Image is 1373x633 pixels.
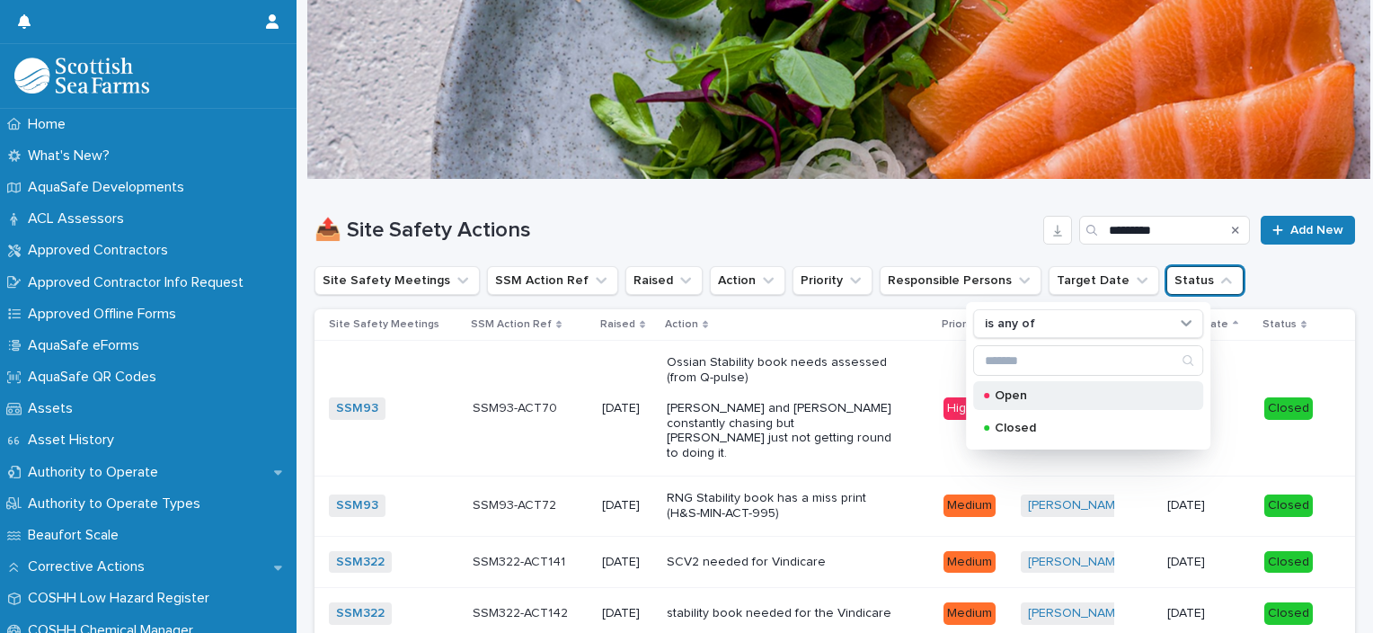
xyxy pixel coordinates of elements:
p: Priority [942,315,979,334]
span: Add New [1290,224,1343,236]
p: [DATE] [602,606,652,621]
p: [DATE] [1167,606,1250,621]
p: Authority to Operate Types [21,495,215,513]
p: Raised [600,315,635,334]
a: SSM93 [336,401,378,416]
button: Target Date [1049,266,1159,295]
p: Open [995,389,1174,402]
a: [PERSON_NAME] [1028,606,1126,621]
p: SSM Action Ref [471,315,552,334]
button: Action [710,266,785,295]
p: Approved Contractors [21,242,182,259]
button: Responsible Persons [880,266,1041,295]
img: bPIBxiqnSb2ggTQWdOVV [14,58,149,94]
a: [PERSON_NAME] [1028,555,1126,570]
tr: SSM93 SSM93-ACT72SSM93-ACT72 [DATE]RNG Stability book has a miss print (H&S-MIN-ACT-995)Medium[PE... [314,476,1355,536]
div: Medium [943,495,996,517]
p: Authority to Operate [21,464,173,481]
div: Closed [1264,602,1313,625]
p: Site Safety Meetings [329,315,439,334]
p: Assets [21,400,87,417]
p: Status [1262,315,1297,334]
div: Closed [1264,397,1313,420]
p: Closed [995,422,1174,434]
p: Home [21,116,80,133]
p: Corrective Actions [21,558,159,575]
div: High [943,397,977,420]
p: What's New? [21,147,124,165]
p: stability book needed for the Vindicare [667,606,891,621]
button: SSM Action Ref [487,266,618,295]
p: SSM93-ACT72 [473,495,560,513]
p: AquaSafe QR Codes [21,369,171,386]
div: Search [973,345,1203,376]
tr: SSM93 SSM93-ACT70SSM93-ACT70 [DATE]Ossian Stability book needs assessed (from Q-pulse) [PERSON_NA... [314,341,1355,477]
p: COSHH Low Hazard Register [21,590,224,607]
p: SSM322-ACT141 [473,551,569,570]
button: Raised [625,266,703,295]
p: is any of [985,316,1035,332]
p: [DATE] [602,555,652,570]
input: Search [974,346,1202,375]
p: Ossian Stability book needs assessed (from Q-pulse) [PERSON_NAME] and [PERSON_NAME] constantly ch... [667,355,891,461]
p: RNG Stability book has a miss print (H&S-MIN-ACT-995) [667,491,891,522]
p: ACL Assessors [21,210,138,227]
p: AquaSafe eForms [21,337,154,354]
button: Status [1166,266,1244,295]
p: Beaufort Scale [21,527,133,544]
p: [DATE] [1167,555,1250,570]
a: SSM322 [336,606,385,621]
p: AquaSafe Developments [21,179,199,196]
button: Priority [793,266,873,295]
button: Site Safety Meetings [314,266,480,295]
input: Search [1079,216,1250,245]
a: Add New [1261,216,1355,245]
a: SSM93 [336,498,378,513]
div: Medium [943,551,996,574]
p: SCV2 needed for Vindicare [667,555,891,570]
p: Asset History [21,432,128,449]
p: Action [665,315,698,334]
p: [DATE] [1167,498,1250,513]
p: SSM322-ACT142 [473,602,571,621]
tr: SSM322 SSM322-ACT141SSM322-ACT141 [DATE]SCV2 needed for VindicareMedium[PERSON_NAME] [DATE]Closed [314,536,1355,588]
p: [DATE] [602,498,652,513]
p: Approved Contractor Info Request [21,274,258,291]
p: [DATE] [602,401,652,416]
h1: 📤 Site Safety Actions [314,218,1036,244]
a: SSM322 [336,555,385,570]
div: Closed [1264,495,1313,517]
p: Approved Offline Forms [21,306,190,323]
a: [PERSON_NAME] [1028,498,1126,513]
p: SSM93-ACT70 [473,397,561,416]
div: Medium [943,602,996,625]
div: Closed [1264,551,1313,574]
